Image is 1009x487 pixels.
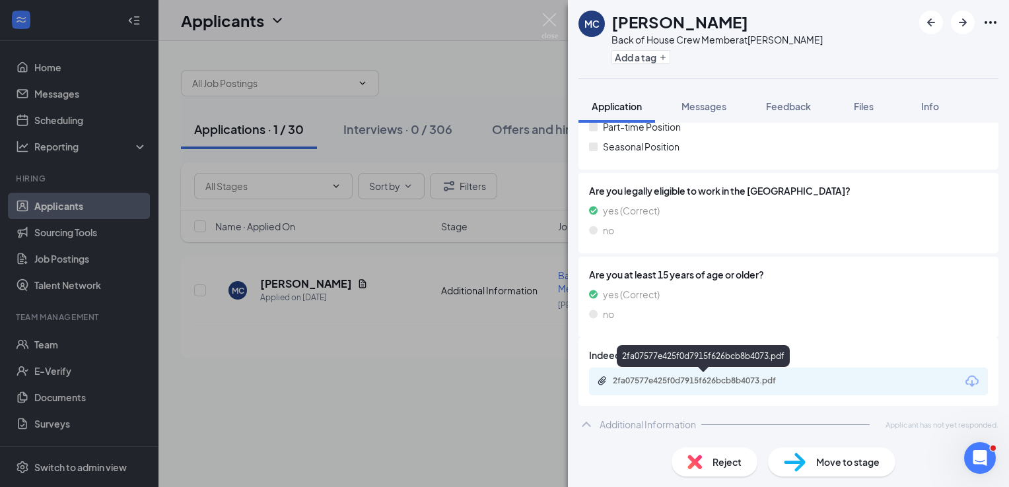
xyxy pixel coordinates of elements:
span: Are you legally eligible to work in the [GEOGRAPHIC_DATA]? [589,183,988,198]
span: no [603,307,614,321]
div: 2fa07577e425f0d7915f626bcb8b4073.pdf [613,375,798,386]
span: Indeed Resume [589,348,658,362]
svg: Download [964,373,980,389]
a: Paperclip2fa07577e425f0d7915f626bcb8b4073.pdf [597,375,811,388]
h1: [PERSON_NAME] [611,11,748,33]
div: Back of House Crew Member at [PERSON_NAME] [611,33,823,46]
span: yes (Correct) [603,203,660,218]
span: Applicant has not yet responded. [886,419,998,430]
button: ArrowRight [951,11,975,34]
span: Reject [713,455,742,469]
span: Are you at least 15 years of age or older? [589,267,988,282]
span: Feedback [766,100,811,112]
span: yes (Correct) [603,287,660,302]
svg: Ellipses [983,15,998,30]
span: Info [921,100,939,112]
span: Application [592,100,642,112]
span: no [603,223,614,238]
div: 2fa07577e425f0d7915f626bcb8b4073.pdf [617,345,790,367]
svg: ArrowLeftNew [923,15,939,30]
button: ArrowLeftNew [919,11,943,34]
div: MC [584,17,600,30]
button: PlusAdd a tag [611,50,670,64]
span: Files [854,100,874,112]
svg: Paperclip [597,375,608,386]
span: Move to stage [816,455,880,469]
svg: ArrowRight [955,15,971,30]
div: Additional Information [600,418,696,431]
span: Seasonal Position [603,139,679,154]
span: Part-time Position [603,119,681,134]
svg: ChevronUp [578,416,594,432]
iframe: Intercom live chat [964,442,996,474]
span: Messages [681,100,726,112]
svg: Plus [659,53,667,61]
